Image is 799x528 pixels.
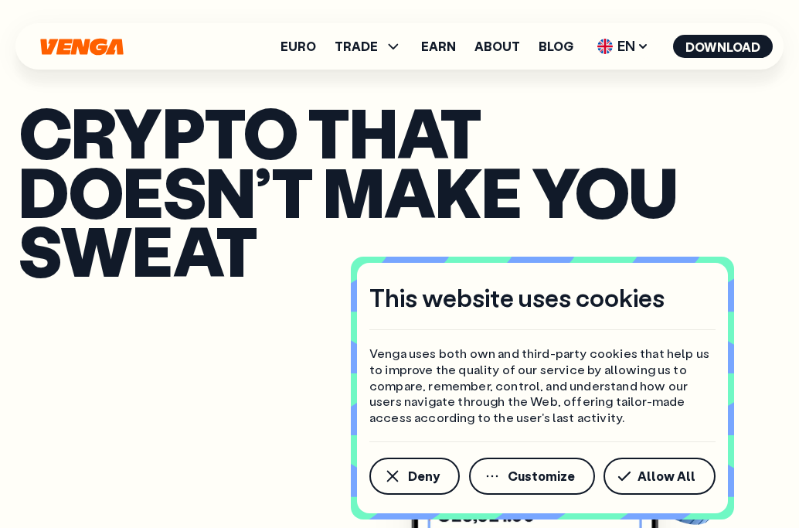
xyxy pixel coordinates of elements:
a: About [474,40,520,53]
h4: This website uses cookies [369,281,665,314]
span: EN [592,34,654,59]
svg: Home [39,38,125,56]
button: Customize [469,458,595,495]
a: Earn [421,40,456,53]
p: Venga uses both own and third-party cookies that help us to improve the quality of our service by... [369,346,716,426]
span: TRADE [335,37,403,56]
a: Euro [280,40,316,53]
button: Allow All [603,458,716,495]
span: TRADE [335,40,378,53]
h1: Crypto that doesn’t make you sweat [19,102,780,280]
span: Allow All [637,470,695,482]
button: Download [673,35,773,58]
span: Customize [508,470,575,482]
img: flag-uk [597,39,613,54]
a: Blog [539,40,573,53]
span: Deny [408,470,440,482]
button: Deny [369,458,460,495]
